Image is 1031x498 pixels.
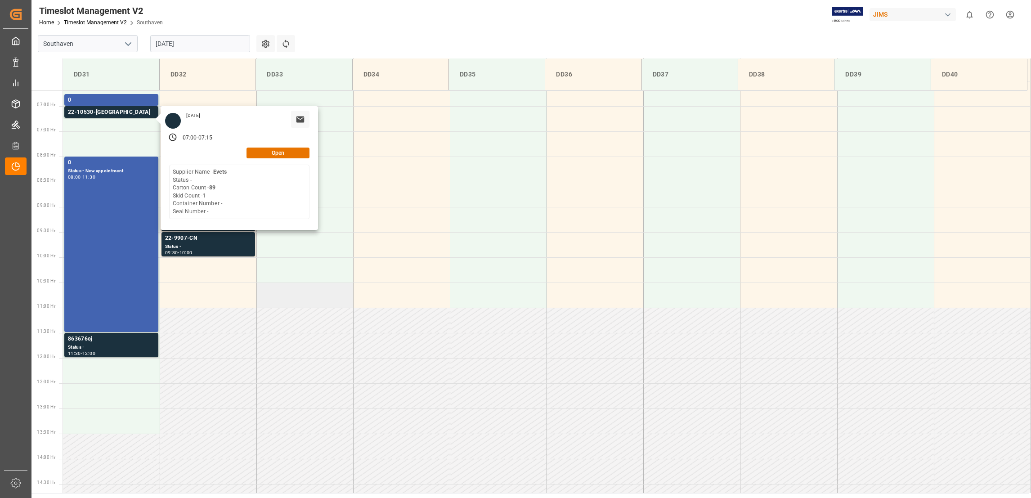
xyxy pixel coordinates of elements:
[202,193,206,199] b: 1
[980,4,1000,25] button: Help Center
[37,253,55,258] span: 10:00 Hr
[82,351,95,355] div: 12:00
[121,37,134,51] button: open menu
[150,35,250,52] input: DD.MM.YYYY
[37,278,55,283] span: 10:30 Hr
[959,4,980,25] button: show 0 new notifications
[37,430,55,435] span: 13:30 Hr
[37,153,55,157] span: 08:00 Hr
[68,117,155,125] div: Status -
[37,304,55,309] span: 11:00 Hr
[37,354,55,359] span: 12:00 Hr
[745,66,827,83] div: DD38
[179,251,193,255] div: 10:00
[37,329,55,334] span: 11:30 Hr
[68,96,155,105] div: 0
[64,19,127,26] a: Timeslot Management V2
[197,134,198,142] div: -
[37,127,55,132] span: 07:30 Hr
[165,234,251,243] div: 22-9907-CN
[68,105,155,112] div: Status - New appointment
[68,175,81,179] div: 08:00
[938,66,1020,83] div: DD40
[37,228,55,233] span: 09:30 Hr
[870,6,959,23] button: JIMS
[183,134,197,142] div: 07:00
[39,4,163,18] div: Timeslot Management V2
[832,7,863,22] img: Exertis%20JAM%20-%20Email%20Logo.jpg_1722504956.jpg
[360,66,441,83] div: DD34
[870,8,956,21] div: JIMS
[167,66,248,83] div: DD32
[37,203,55,208] span: 09:00 Hr
[68,158,155,167] div: 0
[82,175,95,179] div: 11:30
[37,455,55,460] span: 14:00 Hr
[842,66,923,83] div: DD39
[198,134,213,142] div: 07:15
[247,148,309,158] button: Open
[37,480,55,485] span: 14:30 Hr
[81,175,82,179] div: -
[37,379,55,384] span: 12:30 Hr
[213,169,227,175] b: Evets
[37,404,55,409] span: 13:00 Hr
[552,66,634,83] div: DD36
[81,351,82,355] div: -
[165,243,251,251] div: Status -
[68,351,81,355] div: 11:30
[37,102,55,107] span: 07:00 Hr
[649,66,731,83] div: DD37
[165,251,178,255] div: 09:30
[263,66,345,83] div: DD33
[173,168,227,215] div: Supplier Name - Status - Carton Count - Skid Count - Container Number - Seal Number -
[68,344,155,351] div: Status -
[68,167,155,175] div: Status - New appointment
[456,66,538,83] div: DD35
[68,108,155,117] div: 22-10530-[GEOGRAPHIC_DATA]
[183,112,204,119] div: [DATE]
[39,19,54,26] a: Home
[178,251,179,255] div: -
[209,184,215,191] b: 89
[38,35,138,52] input: Type to search/select
[68,335,155,344] div: 863676oj
[70,66,152,83] div: DD31
[37,178,55,183] span: 08:30 Hr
